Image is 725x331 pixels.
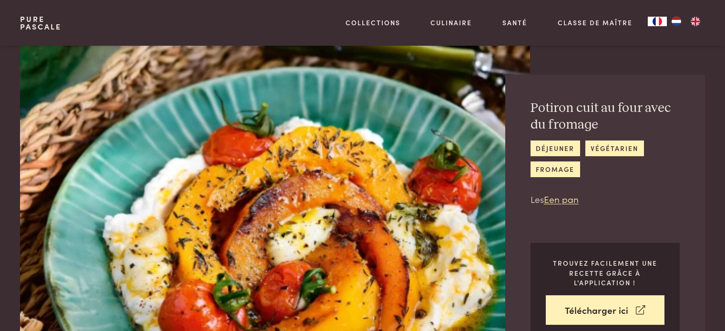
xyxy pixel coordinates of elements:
[531,192,680,206] p: Les
[558,18,633,28] a: Classe de maître
[546,258,664,288] p: Trouvez facilement une recette grâce à l'application !
[585,140,644,156] a: végétarien
[667,17,705,26] ul: Language list
[531,161,580,177] a: fromage
[648,17,667,26] a: FR
[686,17,705,26] a: EN
[531,100,680,133] h2: Potiron cuit au four avec du fromage
[544,192,579,205] a: Een pan
[502,18,527,28] a: Santé
[531,140,580,156] a: déjeuner
[648,17,667,26] div: Language
[430,18,472,28] a: Culinaire
[667,17,686,26] a: NL
[546,295,664,325] a: Télécharger ici
[648,17,705,26] aside: Language selected: Français
[20,15,61,30] a: PurePascale
[346,18,400,28] a: Collections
